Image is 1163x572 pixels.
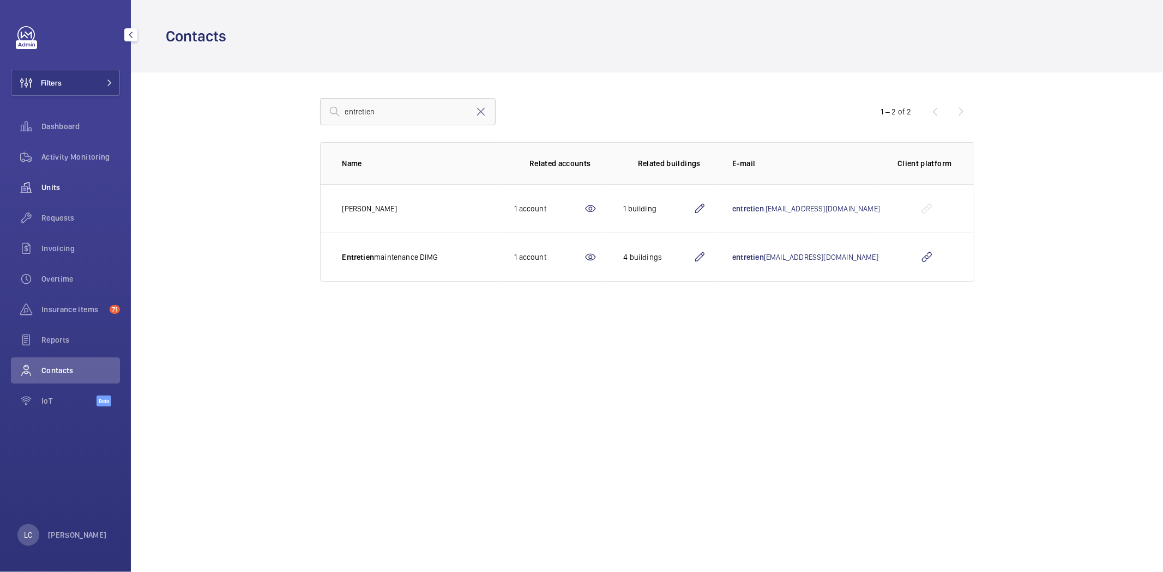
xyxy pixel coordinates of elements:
span: entretien [732,253,764,261]
span: Reports [41,334,120,345]
span: entretien [732,204,764,213]
a: entretien.[EMAIL_ADDRESS][DOMAIN_NAME] [732,204,880,213]
p: [PERSON_NAME] [48,530,107,540]
span: Units [41,182,120,193]
div: 1 building [623,203,693,214]
span: Dashboard [41,121,120,132]
span: Beta [97,395,111,406]
p: Name [342,158,497,169]
div: 4 buildings [623,252,693,263]
span: IoT [41,395,97,406]
a: entretien[EMAIL_ADDRESS][DOMAIN_NAME] [732,253,878,261]
span: Contacts [41,365,120,376]
h1: Contacts [166,26,233,46]
span: Requests [41,212,120,223]
input: Search by lastname, firstname, mail or client [320,98,496,125]
p: maintenance DIMG [342,252,438,263]
span: Filters [41,77,62,88]
span: Entretien [342,253,375,261]
span: Activity Monitoring [41,151,120,162]
span: 71 [110,305,120,314]
span: Invoicing [41,243,120,254]
p: E-mail [732,158,880,169]
button: Filters [11,70,120,96]
p: LC [24,530,32,540]
p: Related accounts [529,158,591,169]
span: Insurance items [41,304,105,315]
p: Client platform [897,158,951,169]
div: 1 account [514,252,584,263]
div: 1 – 2 of 2 [881,106,912,117]
span: Overtime [41,273,120,284]
p: Related buildings [638,158,701,169]
p: [PERSON_NAME] [342,203,397,214]
div: 1 account [514,203,584,214]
